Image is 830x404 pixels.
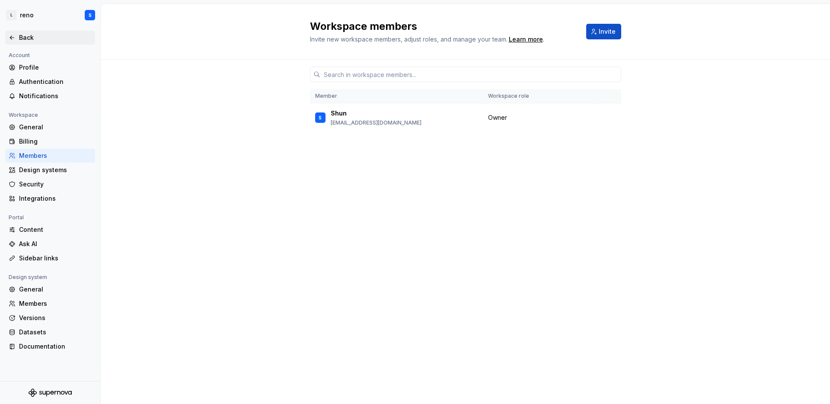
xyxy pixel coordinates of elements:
a: Integrations [5,192,95,205]
a: Ask AI [5,237,95,251]
a: Sidebar links [5,251,95,265]
div: Datasets [19,328,92,337]
div: Profile [19,63,92,72]
div: Notifications [19,92,92,100]
span: Invite [599,27,616,36]
div: Authentication [19,77,92,86]
div: Members [19,299,92,308]
div: S [89,12,92,19]
div: Versions [19,314,92,322]
span: . [508,36,544,43]
div: Documentation [19,342,92,351]
a: Notifications [5,89,95,103]
a: Back [5,31,95,45]
a: Datasets [5,325,95,339]
button: LrenoS [2,6,99,25]
a: Learn more [509,35,543,44]
a: Design systems [5,163,95,177]
span: Invite new workspace members, adjust roles, and manage your team. [310,35,508,43]
div: Content [19,225,92,234]
div: Sidebar links [19,254,92,263]
p: Shun [331,109,347,118]
div: General [19,123,92,131]
input: Search in workspace members... [320,67,621,82]
a: Security [5,177,95,191]
h2: Workspace members [310,19,576,33]
div: Design systems [19,166,92,174]
a: General [5,120,95,134]
div: Design system [5,272,51,282]
div: Workspace [5,110,41,120]
a: Members [5,297,95,311]
a: Documentation [5,340,95,353]
a: Members [5,149,95,163]
div: Ask AI [19,240,92,248]
p: [EMAIL_ADDRESS][DOMAIN_NAME] [331,119,421,126]
a: Profile [5,61,95,74]
button: Invite [586,24,621,39]
div: reno [20,11,34,19]
div: Security [19,180,92,189]
div: Portal [5,212,27,223]
a: Versions [5,311,95,325]
div: Account [5,50,33,61]
th: Member [310,89,483,103]
a: Content [5,223,95,237]
a: Authentication [5,75,95,89]
a: Billing [5,135,95,148]
div: Members [19,151,92,160]
div: General [19,285,92,294]
th: Workspace role [483,89,599,103]
div: S [319,113,322,122]
div: Integrations [19,194,92,203]
svg: Supernova Logo [29,388,72,397]
span: Owner [488,113,507,122]
a: General [5,282,95,296]
div: Back [19,33,92,42]
div: Billing [19,137,92,146]
div: L [6,10,16,20]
